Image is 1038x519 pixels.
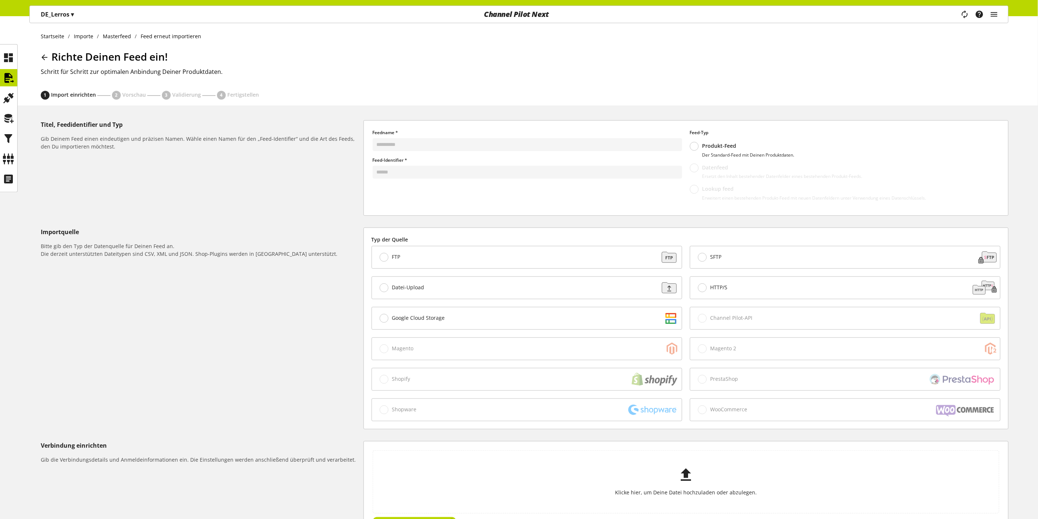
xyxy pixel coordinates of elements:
a: Masterfeed [99,32,135,40]
label: Feed-Typ [690,129,999,136]
h5: Titel, Feedidentifier und Typ [41,120,361,129]
span: 4 [220,92,223,99]
img: 88a670171dbbdb973a11352c4ab52784.svg [655,250,680,265]
span: Import einrichten [51,91,96,98]
p: Lookup feed [702,186,926,192]
span: Feedname * [373,129,398,136]
span: 1 [44,92,47,99]
span: Feed-Identifier * [373,157,408,163]
img: f3ac9b204b95d45582cf21fad1a323cf.svg [655,280,680,295]
p: DE_Lerros [41,10,74,19]
span: Vorschau [122,91,146,98]
p: Datenfeed [702,164,862,171]
a: Startseite [41,32,68,40]
img: cbdcb026b331cf72755dc691680ce42b.svg [971,280,999,295]
img: d2dddd6c468e6a0b8c3bb85ba935e383.svg [655,311,680,326]
span: SFTP [710,254,721,260]
span: Validierung [172,91,201,98]
h6: Bitte gib den Typ der Datenquelle für Deinen Feed an. Die derzeit unterstützten Dateitypen sind C... [41,242,361,258]
span: ▾ [71,10,74,18]
h5: Importquelle [41,228,361,236]
span: 2 [115,92,118,99]
span: Google Cloud Storage [392,315,445,321]
nav: main navigation [29,6,1009,23]
p: Produkt-Feed [702,143,794,149]
h6: Gib Deinem Feed einen eindeutigen und präzisen Namen. Wähle einen Namen für den „Feed-Identifier“... [41,135,361,150]
h5: Verbindung einrichten [41,441,361,450]
p: Erweitert einen bestehenden Produkt-Feed mit neuen Datenfeldern unter Verwendung eines Datenschlü... [702,195,926,201]
p: Der Standard-Feed mit Deinen Produktdaten. [702,152,794,158]
span: Richte Deinen Feed ein! [51,50,168,64]
h6: Gib die Verbindungsdetails und Anmeldeinformationen ein. Die Einstellungen werden anschließend üb... [41,456,361,463]
span: Fertigstellen [227,91,259,98]
label: Typ der Quelle [372,236,1001,243]
span: Datei-Upload [392,284,424,291]
p: Ersetzt den Inhalt bestehender Datenfelder eines bestehenden Produkt-Feeds. [702,173,862,179]
h2: Schritt für Schritt zur optimalen Anbindung Deiner Produktdaten. [41,67,1009,76]
span: HTTP/S [710,284,727,291]
img: 1a078d78c93edf123c3bc3fa7bc6d87d.svg [973,250,999,265]
span: 3 [165,92,168,99]
a: Importe [70,32,97,40]
span: FTP [392,254,400,260]
p: Klicke hier, um Deine Datei hochzuladen oder abzulegen. [390,488,982,496]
